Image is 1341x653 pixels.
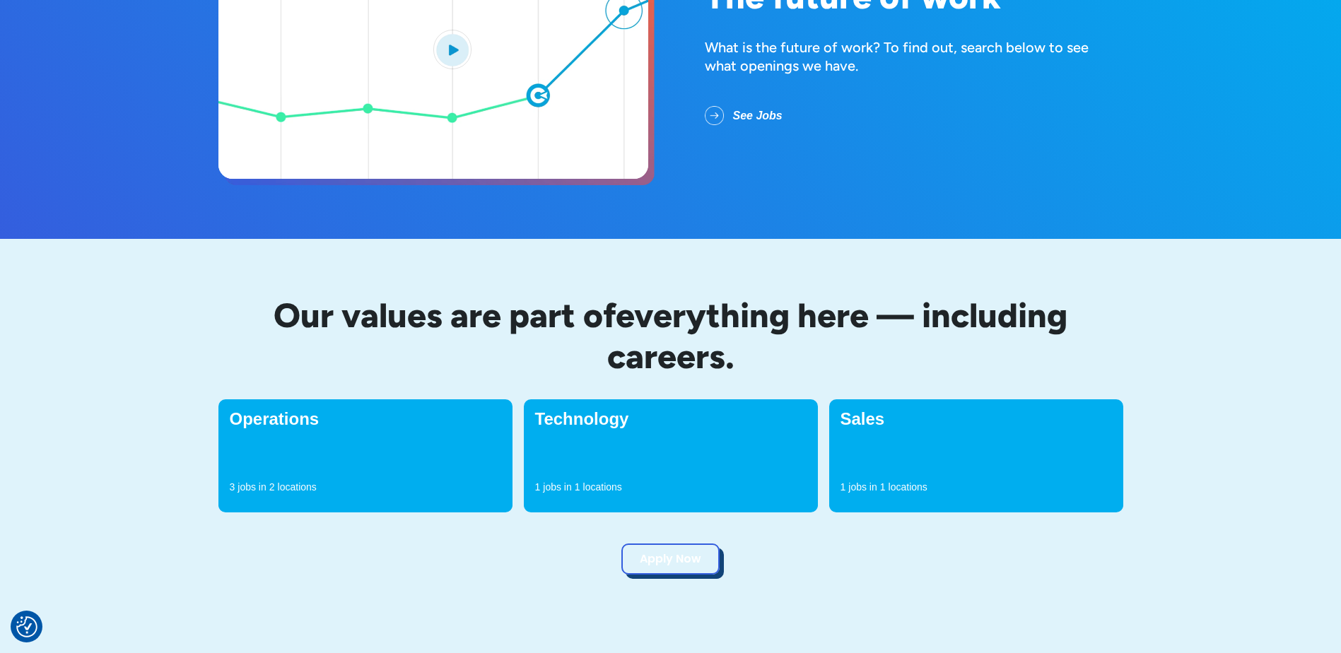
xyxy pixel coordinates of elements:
[841,411,1112,428] h4: Sales
[841,480,846,494] p: 1
[848,480,877,494] p: jobs in
[238,480,266,494] p: jobs in
[218,295,1123,377] h2: Our values are part of
[278,480,317,494] p: locations
[880,480,886,494] p: 1
[230,411,501,428] h4: Operations
[621,543,720,575] a: Apply Now
[269,480,275,494] p: 2
[16,616,37,637] button: Consent Preferences
[607,295,1068,377] span: everything here — including careers.
[230,480,235,494] p: 3
[433,30,472,69] img: Blue play button logo on a light blue circular background
[535,411,807,428] h4: Technology
[705,98,805,134] a: See Jobs
[705,38,1123,75] div: What is the future of work? To find out, search below to see what openings we have.
[535,480,541,494] p: 1
[583,480,622,494] p: locations
[575,480,580,494] p: 1
[16,616,37,637] img: Revisit consent button
[543,480,571,494] p: jobs in
[889,480,927,494] p: locations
